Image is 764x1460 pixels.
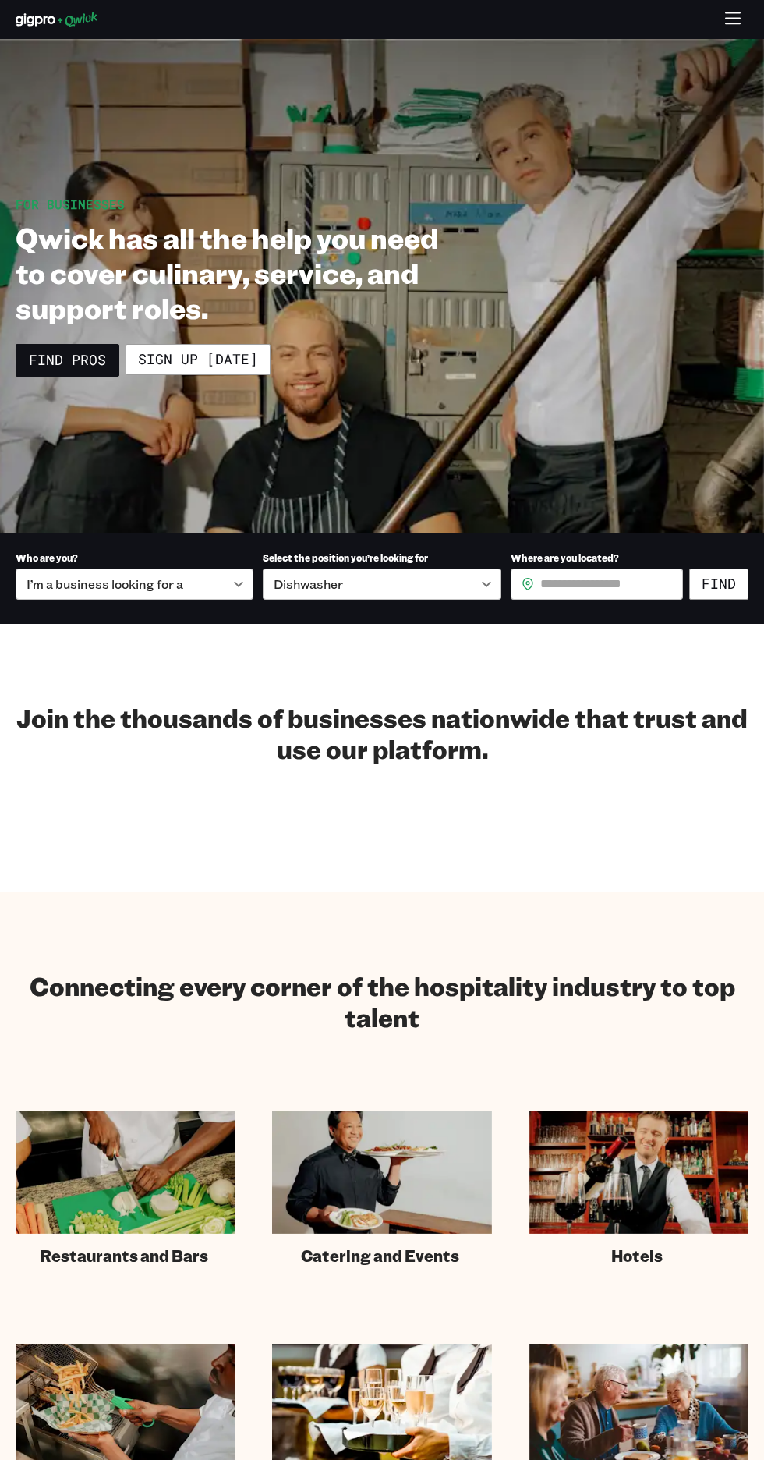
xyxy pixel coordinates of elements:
[126,344,271,375] a: Sign up [DATE]
[272,1111,491,1234] img: Catering staff carrying dishes.
[263,551,428,564] span: Select the position you’re looking for
[16,551,78,564] span: Who are you?
[529,1111,748,1266] a: Hotels
[263,569,500,600] div: Dishwasher
[40,1246,208,1266] span: Restaurants and Bars
[16,220,455,325] h1: Qwick has all the help you need to cover culinary, service, and support roles.
[689,569,748,600] button: Find
[16,344,119,377] a: Find Pros
[16,196,125,212] span: For Businesses
[16,1111,235,1234] img: Chef in kitchen
[16,970,748,1033] h2: Connecting every corner of the hospitality industry to top talent
[511,551,619,564] span: Where are you located?
[529,1111,748,1234] img: Hotel staff serving at bar
[301,1246,459,1266] span: Catering and Events
[16,702,748,764] h2: Join the thousands of businesses nationwide that trust and use our platform.
[611,1246,663,1266] span: Hotels
[16,569,253,600] div: I’m a business looking for a
[272,1111,491,1266] a: Catering and Events
[16,1111,235,1266] a: Restaurants and Bars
